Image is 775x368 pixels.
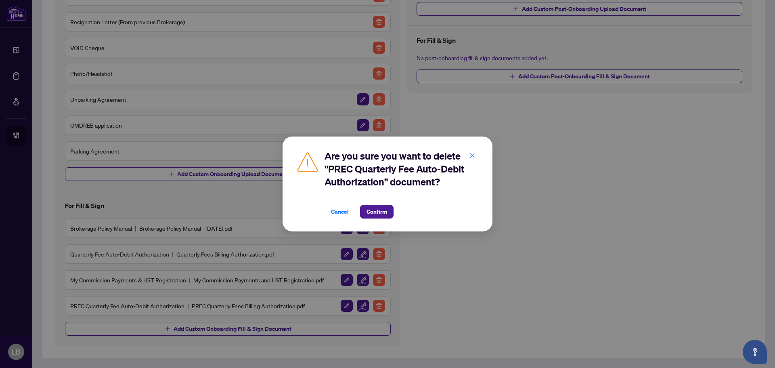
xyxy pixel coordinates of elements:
[331,205,349,218] span: Cancel
[367,205,387,218] span: Confirm
[325,149,480,188] h2: Are you sure you want to delete "PREC Quarterly Fee Auto-Debit Authorization" document?
[469,153,475,158] span: close
[325,205,355,219] button: Cancel
[743,340,767,364] button: Open asap
[360,205,394,219] button: Confirm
